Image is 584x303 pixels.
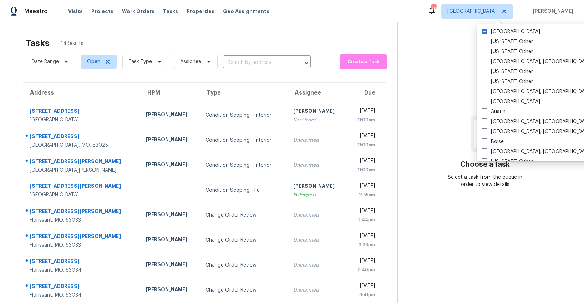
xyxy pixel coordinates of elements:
div: Unclaimed [293,137,341,144]
div: [DATE] [353,282,375,291]
span: Create a Task [344,58,383,66]
span: Properties [187,8,214,15]
th: Address [23,83,140,103]
label: [US_STATE] Other [482,68,533,75]
div: Change Order Review [205,237,281,244]
div: [STREET_ADDRESS][PERSON_NAME] [30,233,134,242]
label: [US_STATE] Other [482,78,533,85]
div: [PERSON_NAME] [146,236,194,245]
div: [DATE] [353,157,375,166]
div: [PERSON_NAME] [293,182,341,191]
div: [PERSON_NAME] [293,107,341,116]
label: [GEOGRAPHIC_DATA] [482,28,540,35]
span: Maestro [24,8,48,15]
div: [PERSON_NAME] [146,161,194,170]
div: [PERSON_NAME] [146,136,194,145]
th: Assignee [288,83,347,103]
div: [GEOGRAPHIC_DATA] [30,116,134,123]
div: [STREET_ADDRESS] [30,283,134,292]
div: Florissant, MO, 63034 [30,267,134,274]
span: Work Orders [122,8,154,15]
div: [STREET_ADDRESS][PERSON_NAME] [30,182,134,191]
div: Condition Scoping - Full [205,187,281,194]
div: Florissant, MO, 63034 [30,292,134,299]
button: Create a Task [340,54,387,69]
div: [STREET_ADDRESS] [30,107,134,116]
div: [PERSON_NAME] [146,111,194,120]
h2: Tasks [26,40,50,47]
div: [STREET_ADDRESS][PERSON_NAME] [30,158,134,167]
span: Open [87,58,100,65]
div: Unclaimed [293,212,341,219]
div: Change Order Review [205,212,281,219]
th: HPM [140,83,200,103]
span: Visits [68,8,83,15]
label: [US_STATE] Other [482,158,533,165]
div: [DATE] [353,232,375,241]
div: Change Order Review [205,262,281,269]
div: [GEOGRAPHIC_DATA] [30,191,134,198]
div: Florissant, MO, 63033 [30,242,134,249]
label: [US_STATE] Other [482,48,533,55]
div: Condition Scoping - Interior [205,137,281,144]
span: Assignee [180,58,201,65]
div: [DATE] [353,107,375,116]
div: Unclaimed [293,162,341,169]
span: Projects [91,8,113,15]
div: [PERSON_NAME] [146,261,194,270]
div: [PERSON_NAME] [146,211,194,220]
div: [DATE] [353,257,375,266]
div: [DATE] [353,132,375,141]
th: Type [200,83,287,103]
div: Unclaimed [293,262,341,269]
div: 11:00am [353,116,375,123]
div: [DATE] [353,182,375,191]
div: Condition Scoping - Interior [205,112,281,119]
div: Not Started [293,116,341,123]
div: 3:41pm [353,291,375,298]
div: [STREET_ADDRESS] [30,258,134,267]
div: Unclaimed [293,237,341,244]
div: Florissant, MO, 63033 [30,217,134,224]
span: Tasks [163,9,178,14]
div: 11:55am [353,191,375,198]
div: Unclaimed [293,287,341,294]
span: Task Type [128,58,152,65]
div: [GEOGRAPHIC_DATA][PERSON_NAME] [30,167,134,174]
span: Geo Assignments [223,8,269,15]
div: 11:00am [353,166,375,173]
div: [PERSON_NAME] [146,286,194,295]
div: Condition Scoping - Interior [205,162,281,169]
th: Due [347,83,386,103]
div: [STREET_ADDRESS][PERSON_NAME] [30,208,134,217]
div: 3:40pm [353,266,375,273]
div: In Progress [293,191,341,198]
div: [DATE] [353,207,375,216]
div: 5 [431,4,436,11]
label: Austin [482,108,506,115]
label: [GEOGRAPHIC_DATA] [482,98,540,105]
label: Boise [482,138,504,145]
input: Search by address [223,57,291,68]
div: Change Order Review [205,287,281,294]
div: [STREET_ADDRESS] [30,133,134,142]
div: Select a task from the queue in order to view details [441,174,529,188]
span: [GEOGRAPHIC_DATA] [447,8,497,15]
div: 2:44pm [353,216,375,223]
label: [US_STATE] Other [482,38,533,45]
span: [PERSON_NAME] [530,8,573,15]
div: 11:00am [353,141,375,148]
h3: Choose a task [460,161,510,168]
span: 14 Results [61,40,83,47]
button: Open [301,58,311,68]
div: [GEOGRAPHIC_DATA], MO, 63025 [30,142,134,149]
span: Date Range [32,58,59,65]
div: 3:38pm [353,241,375,248]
